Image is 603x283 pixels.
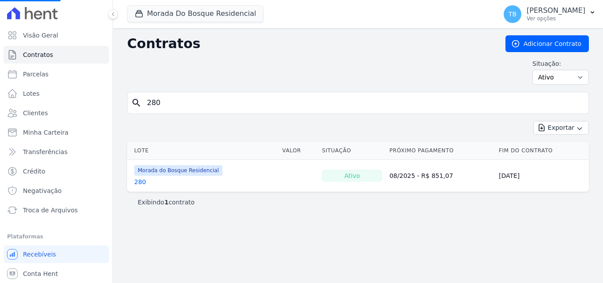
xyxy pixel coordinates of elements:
input: Buscar por nome do lote [142,94,585,112]
span: Conta Hent [23,269,58,278]
a: Recebíveis [4,245,109,263]
span: Clientes [23,109,48,117]
span: TB [509,11,516,17]
button: Morada Do Bosque Residencial [127,5,264,22]
a: Adicionar Contrato [505,35,589,52]
th: Fim do Contrato [495,142,589,160]
td: [DATE] [495,160,589,192]
h2: Contratos [127,36,491,52]
button: TB [PERSON_NAME] Ver opções [497,2,603,26]
p: Exibindo contrato [138,198,195,207]
span: Transferências [23,147,68,156]
p: Ver opções [527,15,585,22]
span: Lotes [23,89,40,98]
span: Crédito [23,167,45,176]
p: [PERSON_NAME] [527,6,585,15]
div: Plataformas [7,231,106,242]
span: Parcelas [23,70,49,79]
a: Minha Carteira [4,124,109,141]
span: Contratos [23,50,53,59]
a: Clientes [4,104,109,122]
a: 280 [134,177,146,186]
a: Contratos [4,46,109,64]
i: search [131,98,142,108]
span: Morada do Bosque Residencial [134,165,222,176]
a: Parcelas [4,65,109,83]
th: Lote [127,142,279,160]
div: Ativo [322,170,382,182]
span: Visão Geral [23,31,58,40]
label: Situação: [532,59,589,68]
span: Minha Carteira [23,128,68,137]
button: Exportar [533,121,589,135]
th: Situação [318,142,386,160]
a: Negativação [4,182,109,200]
span: Negativação [23,186,62,195]
a: Lotes [4,85,109,102]
b: 1 [164,199,169,206]
span: Recebíveis [23,250,56,259]
a: Transferências [4,143,109,161]
th: Próximo Pagamento [386,142,495,160]
span: Troca de Arquivos [23,206,78,215]
a: Visão Geral [4,26,109,44]
a: 08/2025 - R$ 851,07 [389,172,453,179]
a: Conta Hent [4,265,109,283]
th: Valor [279,142,318,160]
a: Troca de Arquivos [4,201,109,219]
a: Crédito [4,162,109,180]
